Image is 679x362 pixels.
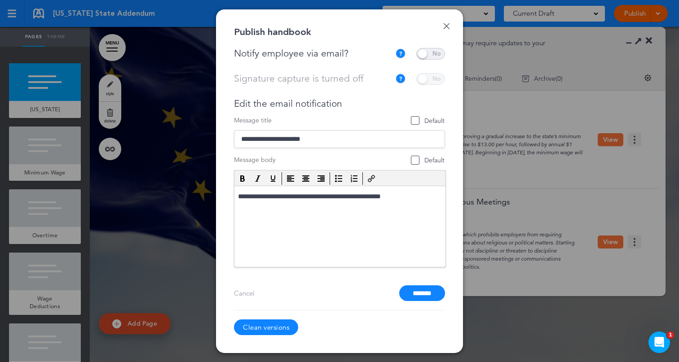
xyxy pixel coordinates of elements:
div: Italic [251,172,265,185]
div: Insert/edit link [364,172,379,185]
span: Default [411,156,445,165]
div: Numbered list [347,172,361,185]
a: Done [443,23,450,29]
div: Align center [299,172,313,185]
div: Align left [283,172,298,185]
div: Bullet list [331,172,346,185]
img: tooltip_icon.svg [395,48,406,59]
span: 1 [667,331,674,339]
a: Cancel [234,289,255,297]
iframe: Rich Text Area. Press ALT-F9 for menu. Press ALT-F10 for toolbar. Press ALT-0 for help [234,186,445,267]
span: Message title [234,116,272,125]
iframe: Intercom live chat [648,331,670,353]
span: Message body [234,156,276,164]
span: Default [411,117,445,125]
div: Align right [314,172,328,185]
div: Notify employee via email? [234,48,395,59]
img: tooltip_icon.svg [395,74,406,84]
div: Edit the email notification [234,98,445,109]
div: Publish handbook [234,27,311,37]
div: Bold [235,172,250,185]
a: Clean versions [234,319,298,335]
div: Underline [266,172,280,185]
